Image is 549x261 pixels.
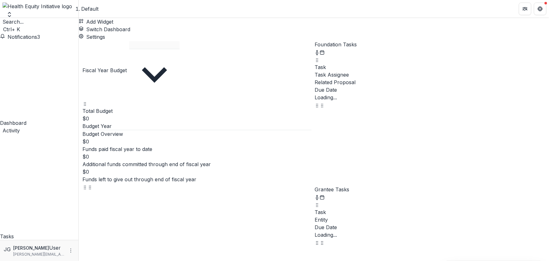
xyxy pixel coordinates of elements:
[315,56,320,63] button: Drag
[315,78,544,86] div: Related Proposal
[315,71,544,78] div: Task Assignee
[315,216,544,223] div: Entity
[320,193,325,201] button: Calendar
[315,223,544,231] div: Due Date
[315,48,320,56] button: toggle-assigned-to-me
[82,183,87,191] button: Drag
[67,247,75,254] button: More
[320,48,325,56] button: Calendar
[49,244,61,252] p: User
[315,63,544,71] div: Task
[315,231,544,239] div: Loading...
[79,26,130,33] button: Switch Dashboard
[315,86,544,94] div: Due Date
[82,67,127,74] p: Fiscal Year Budget
[4,246,11,253] div: Jenna Grant
[81,5,98,13] div: Default
[519,3,531,15] button: Partners
[315,193,320,201] button: toggle-assigned-to-me
[315,208,544,216] div: Task
[87,183,92,191] button: Drag
[82,107,311,115] p: Total Budget
[3,127,20,134] span: Activity
[3,3,76,10] img: Health Equity Initiative logo
[320,101,325,109] button: Drag
[3,19,24,25] span: Search...
[13,245,49,251] p: [PERSON_NAME]
[315,201,320,208] button: Drag
[82,130,311,138] p: Budget Overview
[82,145,311,153] p: Funds paid fiscal year to date
[315,239,320,246] button: Drag
[82,168,311,176] p: $0
[534,3,546,15] button: Get Help
[86,26,130,32] span: Switch Dashboard
[82,176,311,183] p: Funds left to give out through end of fiscal year
[82,100,87,107] button: Drag
[315,41,544,48] p: Foundation Tasks
[82,115,311,122] p: $0
[82,160,311,168] p: Additional funds committed through end of fiscal year
[315,94,544,101] div: Loading...
[37,34,40,40] span: 3
[315,186,544,193] p: Grantee Tasks
[82,138,311,145] p: $0
[82,122,311,130] p: Budget Year
[82,153,311,160] p: $0
[81,5,98,13] nav: breadcrumb
[315,101,320,109] button: Drag
[8,34,37,40] span: Notifications
[320,239,325,246] button: Drag
[5,11,14,18] button: Open entity switcher
[13,252,64,257] p: [PERSON_NAME][EMAIL_ADDRESS][PERSON_NAME][DATE][DOMAIN_NAME]
[79,18,113,26] button: Add Widget
[79,33,105,41] button: Settings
